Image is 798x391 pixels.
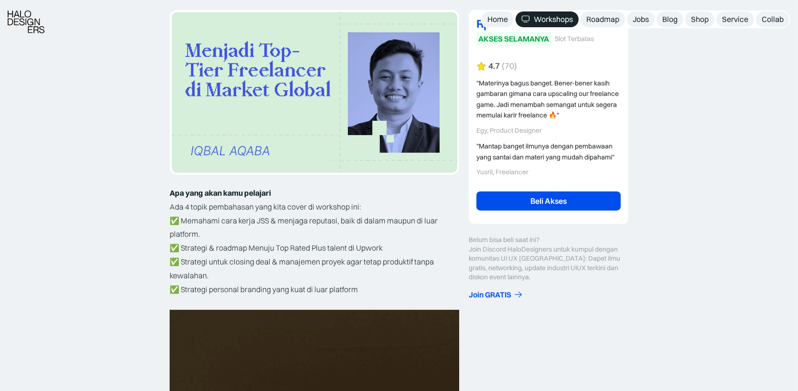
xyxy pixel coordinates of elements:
div: Blog [662,14,678,24]
div: "Materinya bagus banget. Bener-bener kasih gambaran gimana cara upscaling our freelance game. Jad... [476,78,621,121]
a: Collab [756,11,789,27]
a: Roadmap [581,11,625,27]
div: Shop [691,14,709,24]
div: Roadmap [586,14,619,24]
div: (70) [502,61,517,71]
div: Workshops [534,14,573,24]
div: Rp299.000 [476,18,621,29]
a: Shop [685,11,714,27]
div: Join GRATIS [469,290,511,300]
p: Ada 4 topik pembahasan yang kita cover di workshop ini: [170,200,459,214]
a: Blog [657,11,683,27]
strong: Apa yang akan kamu pelajari [170,188,271,198]
div: Belum bisa beli saat ini? Join Discord HaloDesigners untuk kumpul dengan komunitas UI UX [GEOGRAP... [469,235,628,282]
a: Service [716,11,754,27]
div: "Mantap banget ilmunya dengan pembawaan yang santai dan materi yang mudah dipahami" [476,141,621,162]
p: ‍ [170,296,459,310]
a: Beli Akses [476,191,621,211]
div: 4.7 [488,61,500,71]
div: Yusril, Freelancer [476,168,621,176]
div: Jobs [633,14,649,24]
a: Workshops [516,11,579,27]
a: Join GRATIS [469,290,628,300]
a: Home [482,11,514,27]
div: Service [722,14,748,24]
div: AKSES SELAMANYA [478,34,549,44]
div: Home [487,14,508,24]
a: Jobs [627,11,655,27]
div: Collab [762,14,784,24]
div: Egy, Product Designer [476,127,621,135]
p: ✅ Memahami cara kerja JSS & menjaga reputasi, baik di dalam maupun di luar platform. ✅ Strategi &... [170,214,459,296]
div: Slot Terbatas [555,35,594,43]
